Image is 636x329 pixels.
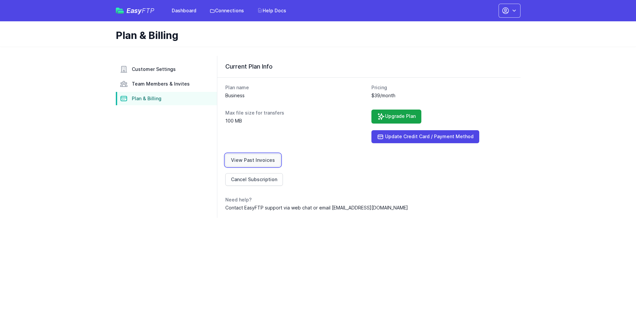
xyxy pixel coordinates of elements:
[225,196,513,203] dt: Need help?
[253,5,290,17] a: Help Docs
[168,5,200,17] a: Dashboard
[116,77,217,91] a: Team Members & Invites
[116,63,217,76] a: Customer Settings
[116,29,515,41] h1: Plan & Billing
[371,84,513,91] dt: Pricing
[126,7,154,14] span: Easy
[225,154,281,166] a: View Past Invoices
[206,5,248,17] a: Connections
[225,110,366,116] dt: Max file size for transfers
[371,130,479,143] a: Update Credit Card / Payment Method
[371,110,421,124] a: Upgrade Plan
[132,66,176,73] span: Customer Settings
[132,81,190,87] span: Team Members & Invites
[116,7,154,14] a: EasyFTP
[225,118,366,124] dd: 100 MB
[225,204,513,211] dd: Contact EasyFTP support via web chat or email [EMAIL_ADDRESS][DOMAIN_NAME]
[225,84,366,91] dt: Plan name
[116,92,217,105] a: Plan & Billing
[225,173,283,186] a: Cancel Subscription
[225,63,513,71] h3: Current Plan Info
[225,92,366,99] dd: Business
[371,92,513,99] dd: $39/month
[116,8,124,14] img: easyftp_logo.png
[142,7,154,15] span: FTP
[132,95,161,102] span: Plan & Billing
